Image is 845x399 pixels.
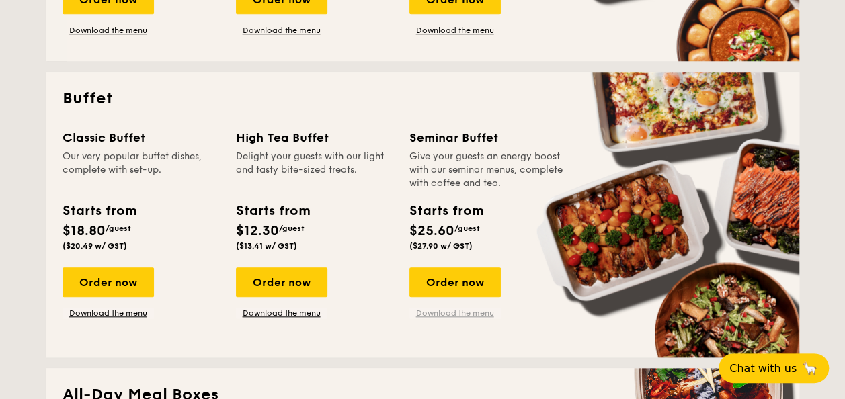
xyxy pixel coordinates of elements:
[236,201,309,221] div: Starts from
[63,308,154,318] a: Download the menu
[63,150,220,190] div: Our very popular buffet dishes, complete with set-up.
[409,128,567,147] div: Seminar Buffet
[63,128,220,147] div: Classic Buffet
[63,241,127,251] span: ($20.49 w/ GST)
[454,224,480,233] span: /guest
[236,25,327,36] a: Download the menu
[409,25,501,36] a: Download the menu
[236,128,393,147] div: High Tea Buffet
[63,25,154,36] a: Download the menu
[719,353,829,383] button: Chat with us🦙
[236,267,327,297] div: Order now
[236,223,279,239] span: $12.30
[236,308,327,318] a: Download the menu
[63,223,106,239] span: $18.80
[409,223,454,239] span: $25.60
[802,361,818,376] span: 🦙
[409,201,483,221] div: Starts from
[63,201,136,221] div: Starts from
[63,267,154,297] div: Order now
[409,150,567,190] div: Give your guests an energy boost with our seminar menus, complete with coffee and tea.
[236,150,393,190] div: Delight your guests with our light and tasty bite-sized treats.
[409,267,501,297] div: Order now
[63,88,783,109] h2: Buffet
[409,241,473,251] span: ($27.90 w/ GST)
[729,362,797,375] span: Chat with us
[409,308,501,318] a: Download the menu
[106,224,131,233] span: /guest
[236,241,297,251] span: ($13.41 w/ GST)
[279,224,305,233] span: /guest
